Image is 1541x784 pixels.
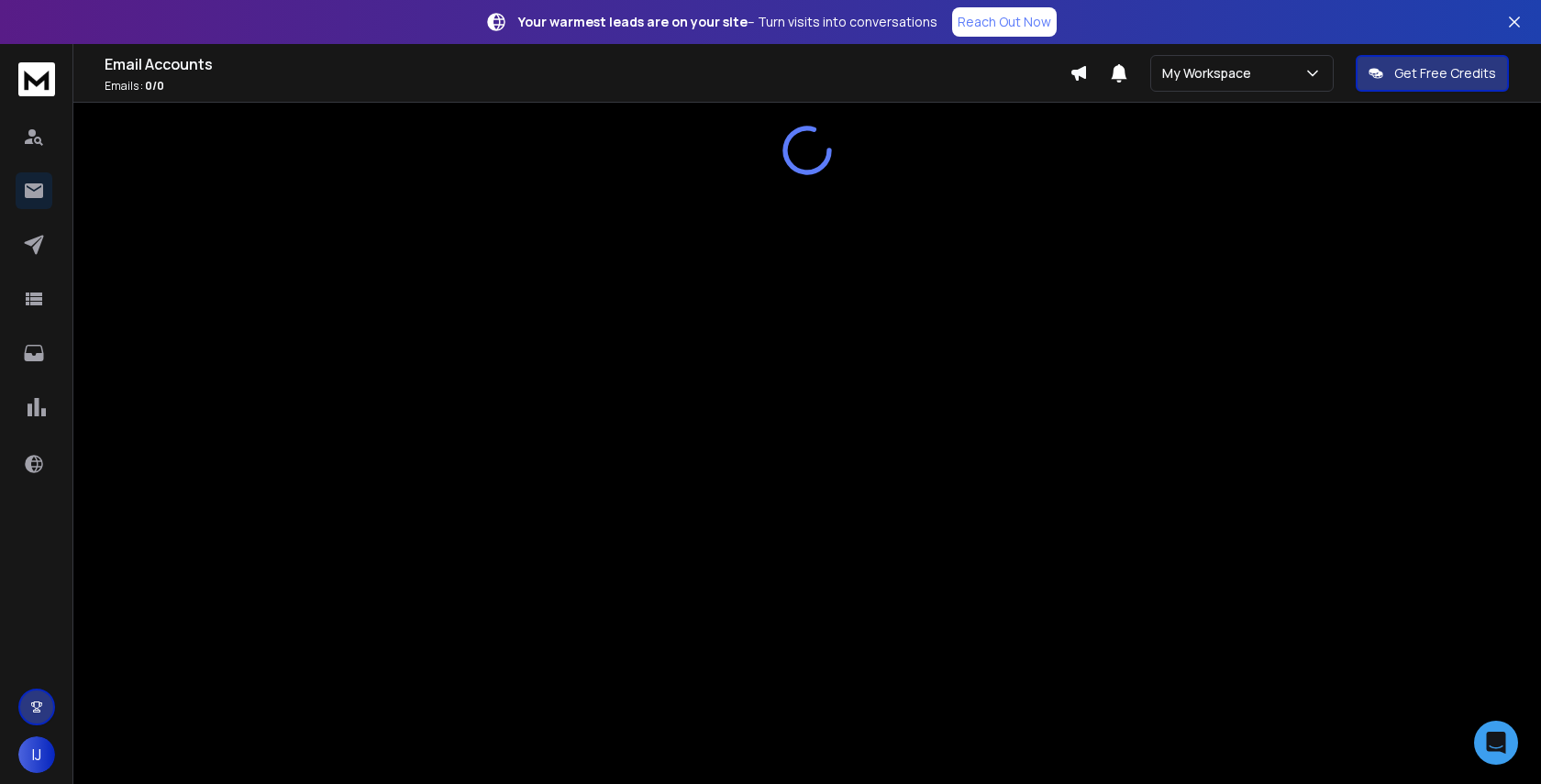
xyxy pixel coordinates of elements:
a: Reach Out Now [952,7,1057,37]
img: logo [18,62,55,96]
button: IJ [18,736,55,773]
p: Get Free Credits [1394,64,1496,83]
strong: Your warmest leads are on your site [518,13,748,30]
p: Reach Out Now [958,13,1051,31]
h1: Email Accounts [105,53,1070,75]
span: 0 / 0 [145,78,164,94]
p: My Workspace [1162,64,1258,83]
div: Open Intercom Messenger [1474,721,1518,765]
button: Get Free Credits [1356,55,1509,92]
p: – Turn visits into conversations [518,13,937,31]
p: Emails : [105,79,1070,94]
